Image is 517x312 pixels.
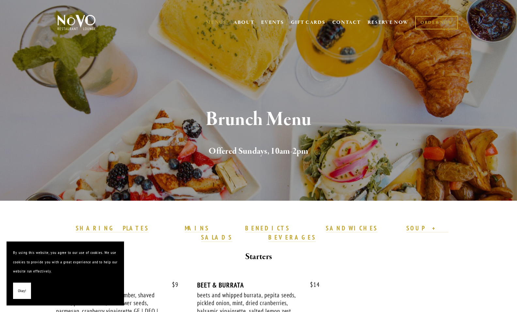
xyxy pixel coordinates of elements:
p: By using this website, you agree to our use of cookies. We use cookies to provide you with a grea... [13,248,117,276]
section: Cookie banner [7,242,124,305]
button: Okay! [13,283,31,299]
strong: BEVERAGES [268,233,316,241]
a: ABOUT [233,19,255,26]
div: BEET & BURRATA [197,281,320,289]
strong: BENEDICTS [245,224,290,232]
span: 14 [304,281,320,289]
a: MAINS [185,224,209,233]
span: $ [172,281,175,289]
a: SHARING PLATES [76,224,149,233]
span: $ [310,281,313,289]
a: BENEDICTS [245,224,290,233]
strong: Starters [245,251,272,262]
strong: SHARING PLATES [76,224,149,232]
a: EVENTS [261,19,284,26]
a: RESERVE NOW [368,16,409,29]
h1: Brunch Menu [68,109,449,130]
a: SANDWICHES [326,224,378,233]
a: MENUS [206,19,227,26]
span: 9 [165,281,179,289]
strong: SANDWICHES [326,224,378,232]
a: GIFT CARDS [291,16,325,29]
a: SOUP + SALADS [201,224,448,242]
a: CONTACT [332,16,361,29]
a: BEVERAGES [268,233,316,242]
span: Okay! [18,286,26,296]
a: ORDER NOW [415,16,458,29]
img: Novo Restaurant &amp; Lounge [56,14,97,31]
strong: MAINS [185,224,209,232]
h2: Offered Sundays, 10am-2pm [68,145,449,158]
